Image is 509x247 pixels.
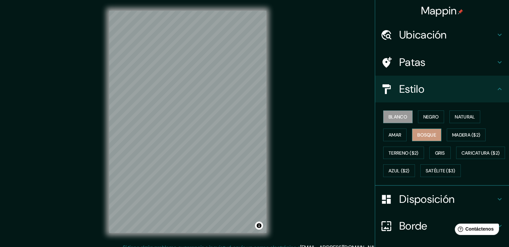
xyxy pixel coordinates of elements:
[461,150,500,156] font: Caricatura ($2)
[399,219,427,233] font: Borde
[383,147,424,159] button: Terreno ($2)
[412,129,441,141] button: Bosque
[421,4,457,18] font: Mappin
[109,11,266,233] canvas: Mapa
[399,82,424,96] font: Estilo
[423,114,439,120] font: Negro
[383,164,415,177] button: Azul ($2)
[417,132,436,138] font: Bosque
[375,49,509,76] div: Patas
[375,186,509,213] div: Disposición
[389,150,419,156] font: Terreno ($2)
[452,132,480,138] font: Madera ($2)
[399,55,426,69] font: Patas
[458,9,463,14] img: pin-icon.png
[399,28,447,42] font: Ubicación
[375,213,509,239] div: Borde
[418,110,444,123] button: Negro
[449,110,480,123] button: Natural
[389,114,407,120] font: Blanco
[455,114,475,120] font: Natural
[429,147,451,159] button: Gris
[375,21,509,48] div: Ubicación
[449,221,502,240] iframe: Lanzador de widgets de ayuda
[399,192,454,206] font: Disposición
[255,222,263,230] button: Activar o desactivar atribución
[389,168,410,174] font: Azul ($2)
[389,132,401,138] font: Amar
[456,147,505,159] button: Caricatura ($2)
[375,76,509,102] div: Estilo
[426,168,455,174] font: Satélite ($3)
[383,110,413,123] button: Blanco
[447,129,486,141] button: Madera ($2)
[383,129,407,141] button: Amar
[435,150,445,156] font: Gris
[420,164,461,177] button: Satélite ($3)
